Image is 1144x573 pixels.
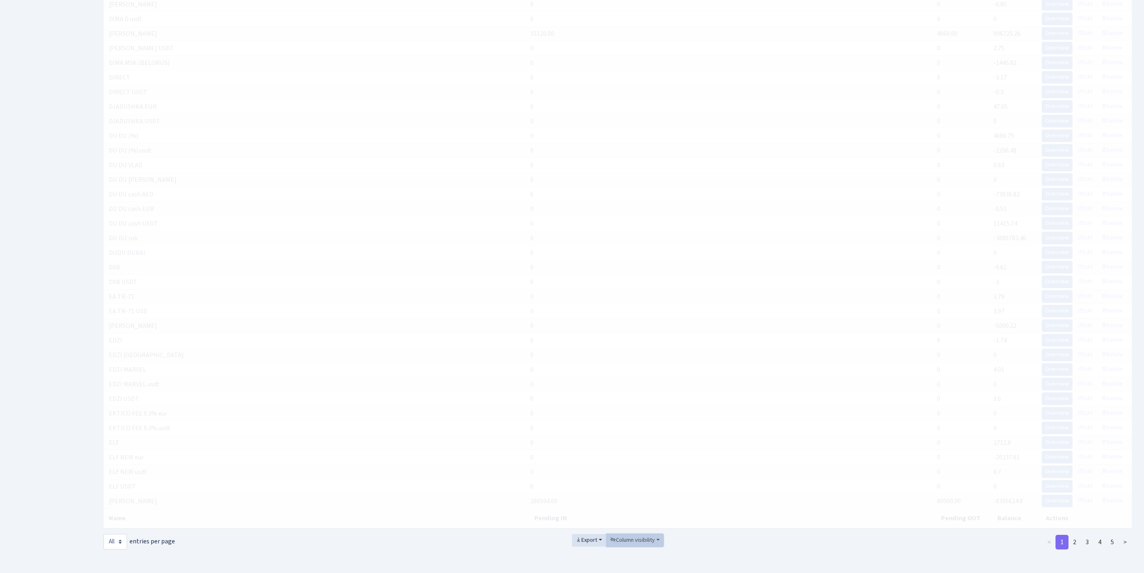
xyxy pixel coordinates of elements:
a: 1 [1056,535,1068,549]
button: Export [572,534,606,547]
a: 3 [1081,535,1094,549]
a: 2 [1068,535,1081,549]
a: > [1118,535,1132,549]
a: 5 [1106,535,1119,549]
label: entries per page [104,534,175,549]
span: Column visibility [610,536,655,544]
select: entries per page [104,534,127,549]
button: Column visibility [607,534,663,547]
a: 4 [1093,535,1106,549]
span: Export [576,536,597,544]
